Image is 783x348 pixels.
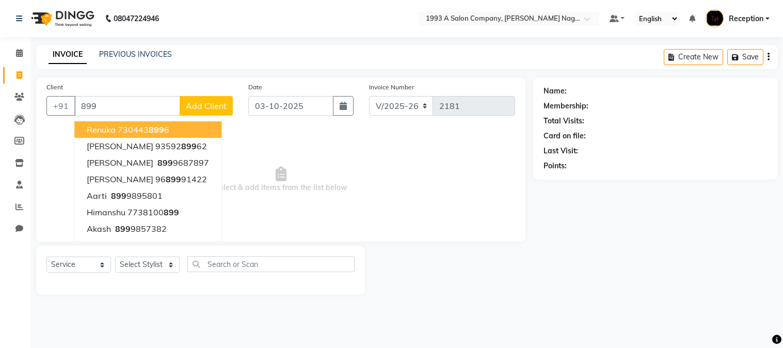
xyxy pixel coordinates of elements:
div: Membership: [544,101,588,112]
span: [PERSON_NAME] [87,157,153,168]
input: Search by Name/Mobile/Email/Code [74,96,180,116]
button: Add Client [180,96,233,116]
span: Add Client [186,101,227,111]
ngb-highlight: 9 673003 [115,240,166,250]
div: Name: [544,86,567,97]
span: OSHIN [87,240,113,250]
span: Aarti [87,191,107,201]
span: Himanshu [87,207,125,217]
img: logo [26,4,97,33]
div: Card on file: [544,131,586,141]
button: Save [727,49,763,65]
span: 899 [120,240,135,250]
button: Create New [664,49,723,65]
span: 899 [166,174,181,184]
ngb-highlight: 730443 6 [118,124,169,135]
span: Renuka [87,124,116,135]
span: Reception [729,13,763,24]
span: Akash [87,224,111,234]
input: Search or Scan [187,256,355,272]
span: [PERSON_NAME] [87,174,153,184]
label: Date [248,83,262,92]
span: 899 [111,191,126,201]
label: Client [46,83,63,92]
ngb-highlight: 96 91422 [155,174,207,184]
ngb-highlight: 9857382 [113,224,167,234]
label: Invoice Number [369,83,414,92]
img: Reception [706,9,724,27]
ngb-highlight: 93592 62 [155,141,207,151]
ngb-highlight: 7738100 [127,207,179,217]
div: Points: [544,161,567,171]
ngb-highlight: 9687897 [155,157,209,168]
div: Last Visit: [544,146,578,156]
span: [PERSON_NAME] [87,141,153,151]
span: 899 [157,157,173,168]
b: 08047224946 [114,4,159,33]
a: INVOICE [49,45,87,64]
button: +91 [46,96,75,116]
span: 899 [181,141,197,151]
span: 899 [115,224,131,234]
span: 899 [149,124,164,135]
a: PREVIOUS INVOICES [99,50,172,59]
span: 899 [164,207,179,217]
span: Select & add items from the list below [46,128,515,231]
div: Total Visits: [544,116,584,126]
ngb-highlight: 9895801 [109,191,163,201]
